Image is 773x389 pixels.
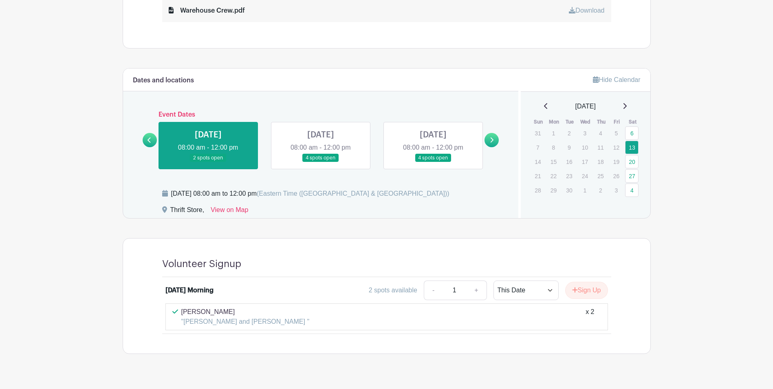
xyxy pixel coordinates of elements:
[531,127,544,139] p: 31
[169,6,245,15] div: Warehouse Crew.pdf
[578,170,592,182] p: 24
[625,169,639,183] a: 27
[578,155,592,168] p: 17
[625,155,639,168] a: 20
[578,127,592,139] p: 3
[181,307,310,317] p: [PERSON_NAME]
[562,118,578,126] th: Tue
[170,205,205,218] div: Thrift Store,
[575,102,596,111] span: [DATE]
[594,127,607,139] p: 4
[531,170,544,182] p: 21
[547,155,560,168] p: 15
[625,183,639,197] a: 4
[625,141,639,154] a: 13
[609,118,625,126] th: Fri
[369,285,417,295] div: 2 spots available
[531,155,544,168] p: 14
[594,170,607,182] p: 25
[578,184,592,197] p: 1
[211,205,248,218] a: View on Map
[165,285,214,295] div: [DATE] Morning
[257,190,449,197] span: (Eastern Time ([GEOGRAPHIC_DATA] & [GEOGRAPHIC_DATA]))
[531,118,546,126] th: Sun
[625,126,639,140] a: 6
[610,184,623,197] p: 3
[562,127,576,139] p: 2
[562,184,576,197] p: 30
[594,184,607,197] p: 2
[547,127,560,139] p: 1
[171,189,449,199] div: [DATE] 08:00 am to 12:00 pm
[133,77,194,84] h6: Dates and locations
[610,141,623,154] p: 12
[531,141,544,154] p: 7
[610,127,623,139] p: 5
[569,7,604,14] a: Download
[162,258,241,270] h4: Volunteer Signup
[181,317,310,327] p: "[PERSON_NAME] and [PERSON_NAME] "
[593,118,609,126] th: Thu
[547,184,560,197] p: 29
[547,170,560,182] p: 22
[547,141,560,154] p: 8
[565,282,608,299] button: Sign Up
[578,118,594,126] th: Wed
[562,155,576,168] p: 16
[562,170,576,182] p: 23
[531,184,544,197] p: 28
[594,155,607,168] p: 18
[546,118,562,126] th: Mon
[466,281,487,300] a: +
[594,141,607,154] p: 11
[625,118,641,126] th: Sat
[424,281,443,300] a: -
[157,111,485,119] h6: Event Dates
[610,155,623,168] p: 19
[586,307,594,327] div: x 2
[610,170,623,182] p: 26
[578,141,592,154] p: 10
[593,76,640,83] a: Hide Calendar
[562,141,576,154] p: 9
